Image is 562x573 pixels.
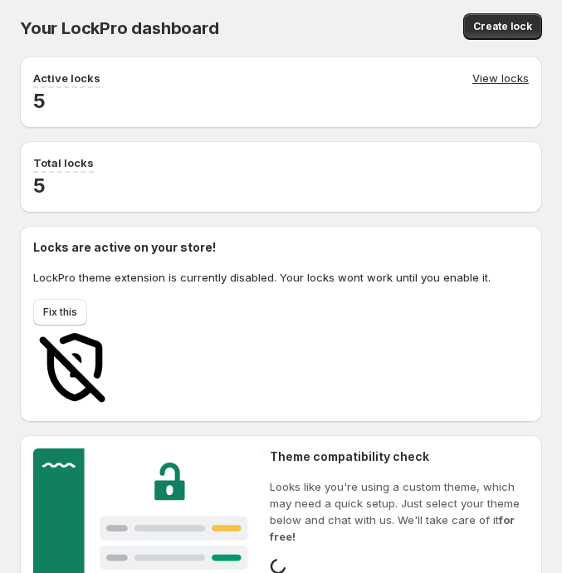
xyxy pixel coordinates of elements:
img: Locks disabled [33,326,116,409]
p: LockPro theme extension is currently disabled. Your locks wont work until you enable it. [33,269,491,286]
p: Looks like you're using a custom theme, which may need a quick setup. Just select your theme belo... [270,478,529,545]
h2: Locks are active on your store! [33,239,491,256]
button: Create lock [463,13,542,40]
h2: 5 [33,88,529,115]
p: Active locks [33,70,100,86]
h2: 5 [33,173,529,199]
span: Fix this [43,306,77,319]
span: Your LockPro dashboard [20,18,219,38]
a: View locks [472,70,529,88]
span: Create lock [473,20,532,33]
p: Total locks [33,154,94,171]
h2: Theme compatibility check [270,448,529,465]
button: Fix this [33,299,87,326]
